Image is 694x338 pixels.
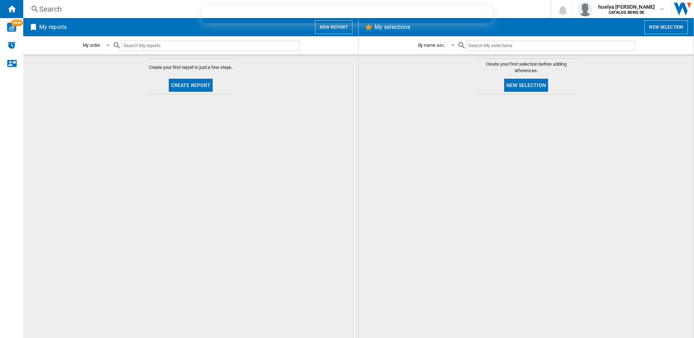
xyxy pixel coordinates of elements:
button: Create report [169,79,213,92]
div: My order [83,42,100,48]
span: NEW [11,20,23,26]
div: By name asc. [418,42,445,48]
input: Search My reports [121,41,300,50]
span: huelya [PERSON_NAME] [598,3,655,11]
span: Create your first selection before adding references. [475,61,577,74]
iframe: Intercom live chat banner [202,6,492,23]
span: Create your first report in just a few steps. [149,64,233,71]
button: New selection [504,79,548,92]
button: New selection [644,20,688,34]
b: CATALOG BENQ DE [609,10,644,15]
img: alerts-logo.svg [7,41,16,49]
img: wise-card.svg [7,22,16,32]
button: New report [315,20,352,34]
input: Search My selections [466,41,635,50]
img: profile.jpg [578,2,592,16]
h2: My selections [373,20,412,34]
h2: My reports [38,20,68,34]
div: Search [39,4,532,14]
